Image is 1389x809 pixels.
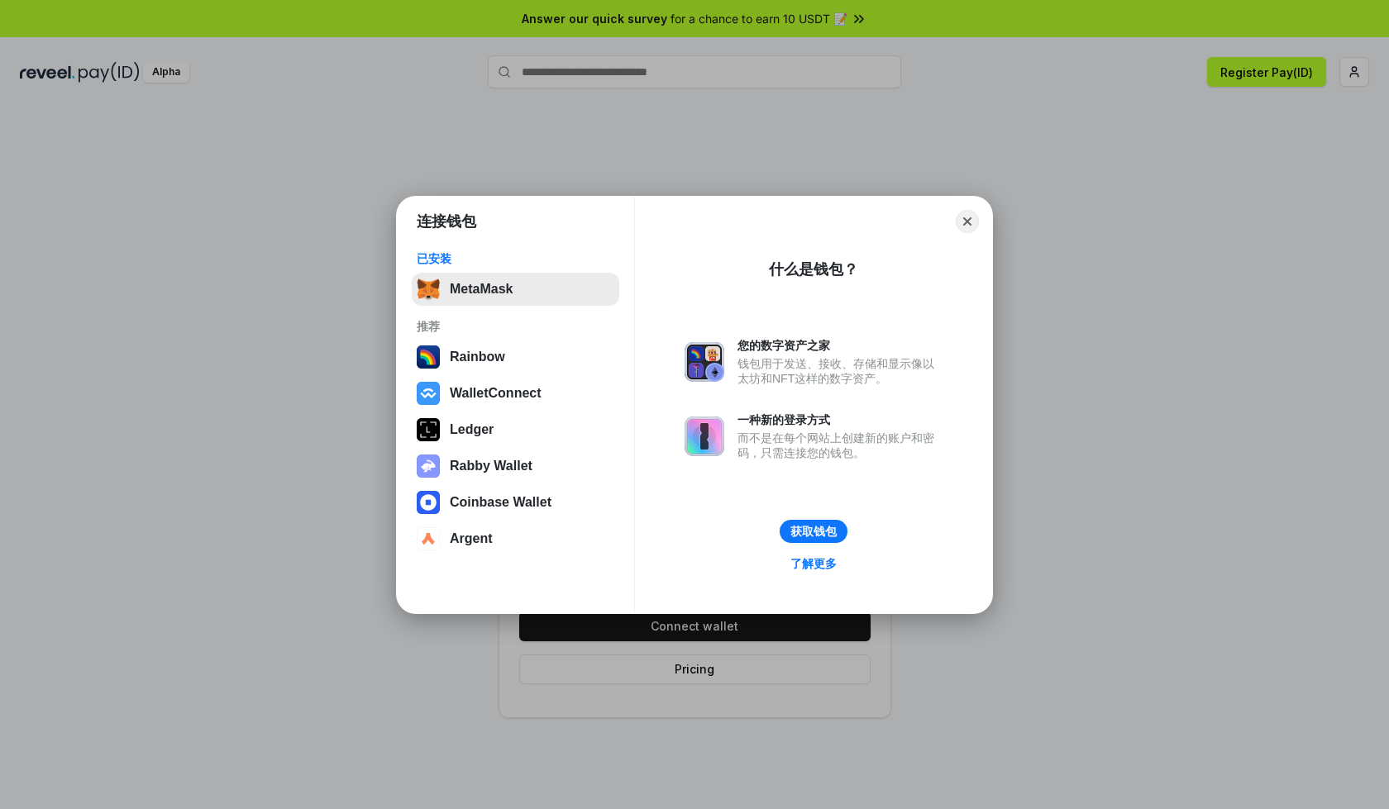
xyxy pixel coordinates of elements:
[737,431,943,460] div: 而不是在每个网站上创建新的账户和密码，只需连接您的钱包。
[417,454,440,478] img: svg+xml,%3Csvg%20xmlns%3D%22http%3A%2F%2Fwww.w3.org%2F2000%2Fsvg%22%20fill%3D%22none%22%20viewBox...
[790,556,837,571] div: 了解更多
[412,522,619,555] button: Argent
[450,386,542,401] div: WalletConnect
[412,273,619,306] button: MetaMask
[780,553,847,574] a: 了解更多
[417,527,440,550] img: svg+xml,%3Csvg%20width%3D%2228%22%20height%3D%2228%22%20viewBox%3D%220%200%2028%2028%22%20fill%3D...
[450,531,493,546] div: Argent
[450,422,494,437] div: Ledger
[450,282,513,297] div: MetaMask
[737,338,943,353] div: 您的数字资产之家
[737,412,943,427] div: 一种新的登录方式
[780,520,847,543] button: 获取钱包
[412,340,619,374] button: Rainbow
[685,416,724,456] img: svg+xml,%3Csvg%20xmlns%3D%22http%3A%2F%2Fwww.w3.org%2F2000%2Fsvg%22%20fill%3D%22none%22%20viewBox...
[685,342,724,382] img: svg+xml,%3Csvg%20xmlns%3D%22http%3A%2F%2Fwww.w3.org%2F2000%2Fsvg%22%20fill%3D%22none%22%20viewBox...
[450,495,551,510] div: Coinbase Wallet
[417,491,440,514] img: svg+xml,%3Csvg%20width%3D%2228%22%20height%3D%2228%22%20viewBox%3D%220%200%2028%2028%22%20fill%3D...
[417,251,614,266] div: 已安装
[412,450,619,483] button: Rabby Wallet
[417,382,440,405] img: svg+xml,%3Csvg%20width%3D%2228%22%20height%3D%2228%22%20viewBox%3D%220%200%2028%2028%22%20fill%3D...
[737,356,943,386] div: 钱包用于发送、接收、存储和显示像以太坊和NFT这样的数字资产。
[450,350,505,364] div: Rainbow
[412,413,619,446] button: Ledger
[769,259,858,279] div: 什么是钱包？
[417,212,476,231] h1: 连接钱包
[790,524,837,539] div: 获取钱包
[417,345,440,369] img: svg+xml,%3Csvg%20width%3D%22120%22%20height%3D%22120%22%20viewBox%3D%220%200%20120%20120%22%20fil...
[412,377,619,410] button: WalletConnect
[956,210,979,233] button: Close
[450,459,532,474] div: Rabby Wallet
[417,418,440,441] img: svg+xml,%3Csvg%20xmlns%3D%22http%3A%2F%2Fwww.w3.org%2F2000%2Fsvg%22%20width%3D%2228%22%20height%3...
[417,319,614,334] div: 推荐
[417,278,440,301] img: svg+xml,%3Csvg%20fill%3D%22none%22%20height%3D%2233%22%20viewBox%3D%220%200%2035%2033%22%20width%...
[412,486,619,519] button: Coinbase Wallet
